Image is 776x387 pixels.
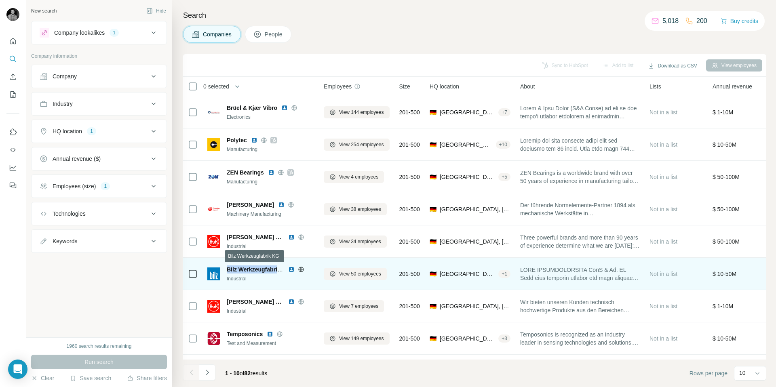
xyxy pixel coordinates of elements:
span: Not in a list [649,303,677,309]
button: Company lookalikes1 [32,23,167,42]
img: LinkedIn logo [288,266,295,273]
span: [GEOGRAPHIC_DATA], [GEOGRAPHIC_DATA]|[GEOGRAPHIC_DATA]|[GEOGRAPHIC_DATA] [440,141,493,149]
span: 201-500 [399,270,420,278]
span: ZEN Bearings [227,168,264,177]
button: View 149 employees [324,332,390,345]
span: $ 10-50M [713,141,736,148]
span: Size [399,82,410,90]
span: 🇩🇪 [430,173,436,181]
span: [PERSON_NAME] u [GEOGRAPHIC_DATA] [227,298,284,306]
div: + 7 [498,109,510,116]
span: Employees [324,82,352,90]
div: Open Intercom Messenger [8,360,27,379]
span: [GEOGRAPHIC_DATA], [GEOGRAPHIC_DATA] [440,270,495,278]
span: $ 10-50M [713,335,736,342]
span: Polytec [227,136,247,144]
span: ZEN Bearings is a worldwide brand with over 50 years of experience in manufacturing tailor-made a... [520,169,640,185]
div: Annual revenue ($) [53,155,101,163]
span: 201-500 [399,238,420,246]
span: [GEOGRAPHIC_DATA], [GEOGRAPHIC_DATA]-W\u00fcrttemberg [440,205,510,213]
button: Annual revenue ($) [32,149,167,168]
span: $ 50-100M [713,238,740,245]
button: Enrich CSV [6,69,19,84]
span: $ 50-100M [713,174,740,180]
p: 5,018 [662,16,679,26]
img: Logo of Hilger u Kern [207,300,220,313]
span: 201-500 [399,205,420,213]
button: Keywords [32,231,167,251]
span: 201-500 [399,302,420,310]
div: Industrial [227,243,314,250]
span: View 7 employees [339,303,378,310]
p: Company information [31,53,167,60]
span: 🇩🇪 [430,108,436,116]
img: LinkedIn logo [251,137,257,143]
button: Dashboard [6,160,19,175]
span: View 50 employees [339,270,381,278]
span: $ 1-10M [713,303,733,309]
img: Logo of Hilger & Kern Group [207,235,220,248]
span: Not in a list [649,206,677,212]
div: 1 [101,183,110,190]
span: Bilz Werkzeugfabrik KG [227,266,291,273]
span: View 4 employees [339,173,378,181]
span: 201-500 [399,173,420,181]
span: Not in a list [649,335,677,342]
span: Loremip dol sita consecte adipi elit sed doeiusmo tem 86 incid. Utla etdo magn 744 aliquaeni admi... [520,137,640,153]
div: Company [53,72,77,80]
span: 201-500 [399,141,420,149]
button: View 38 employees [324,203,387,215]
span: [PERSON_NAME] & [PERSON_NAME] Group [227,233,284,241]
img: Logo of Bilz Werkzeugfabrik KG [207,267,220,280]
span: Der führende Normelemente-Partner 1894 als mechanische Werkstätte in [GEOGRAPHIC_DATA] im Schwarz... [520,201,640,217]
span: 🇩🇪 [430,205,436,213]
button: Quick start [6,34,19,48]
img: Avatar [6,8,19,21]
button: Company [32,67,167,86]
div: Company lookalikes [54,29,105,37]
span: HQ location [430,82,459,90]
div: Employees (size) [53,182,96,190]
img: LinkedIn logo [268,169,274,176]
div: 1 [110,29,119,36]
span: 🇩🇪 [430,141,436,149]
span: 🇩🇪 [430,270,436,278]
span: View 144 employees [339,109,384,116]
span: Companies [203,30,232,38]
button: View 34 employees [324,236,387,248]
img: LinkedIn logo [288,299,295,305]
div: + 3 [498,335,510,342]
span: $ 10-50M [713,271,736,277]
span: 1 - 10 [225,370,240,376]
span: 🇩🇪 [430,334,436,343]
div: Keywords [53,237,77,245]
div: + 5 [498,173,510,181]
div: Industrial [227,307,314,315]
div: + 1 [498,270,510,278]
button: View 144 employees [324,106,390,118]
img: Logo of Brüel & Kjær Vibro [207,106,220,119]
span: 0 selected [203,82,229,90]
span: 201-500 [399,334,420,343]
button: Hide [141,5,172,17]
button: Clear [31,374,54,382]
div: 1 [87,128,96,135]
span: Not in a list [649,109,677,116]
span: 82 [245,370,251,376]
span: [GEOGRAPHIC_DATA], [GEOGRAPHIC_DATA]-W\u00fcrttemberg [440,238,510,246]
span: Annual revenue [713,82,752,90]
p: 10 [739,369,746,377]
div: Industry [53,100,73,108]
span: View 254 employees [339,141,384,148]
span: results [225,370,267,376]
button: Feedback [6,178,19,193]
span: [GEOGRAPHIC_DATA], [GEOGRAPHIC_DATA] [440,108,495,116]
span: Brüel & Kjær Vibro [227,104,277,112]
button: Share filters [127,374,167,382]
span: LORE IPSUMDOLORSITA ConS & Ad. EL Sedd eius temporin utlabor etd magn aliquaeni ad mini veniamqui... [520,266,640,282]
span: Lorem & Ipsu Dolor (S&A Conse) ad eli se doe tempo‘i utlabor etdolorem al enimadmin veniamquis no... [520,104,640,120]
span: Not in a list [649,271,677,277]
span: About [520,82,535,90]
img: LinkedIn logo [278,202,285,208]
p: 200 [696,16,707,26]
